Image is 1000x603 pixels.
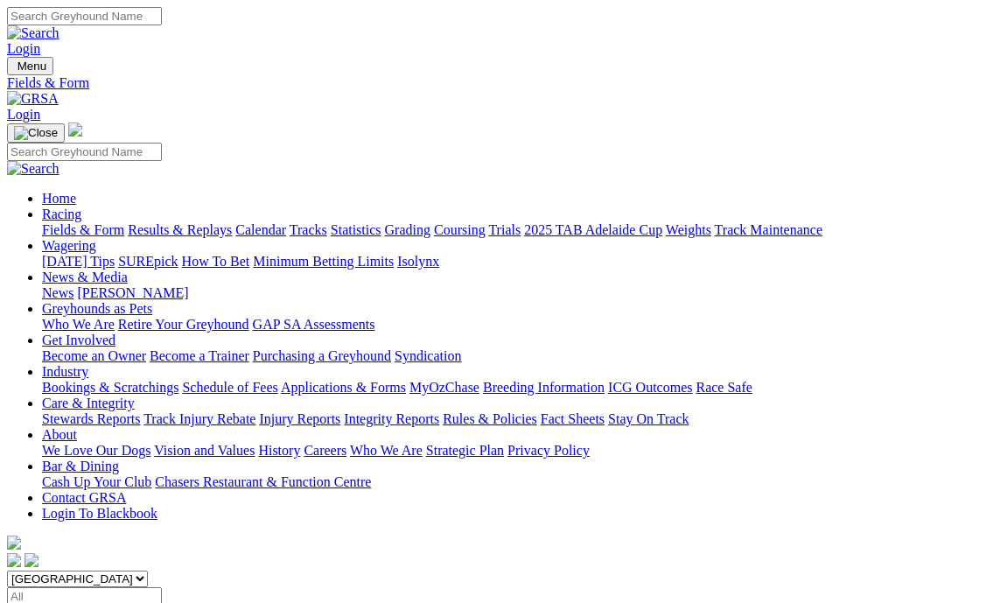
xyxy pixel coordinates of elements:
[42,222,124,237] a: Fields & Form
[397,254,439,269] a: Isolynx
[42,348,993,364] div: Get Involved
[42,474,993,490] div: Bar & Dining
[42,411,140,426] a: Stewards Reports
[524,222,662,237] a: 2025 TAB Adelaide Cup
[7,75,993,91] a: Fields & Form
[409,380,479,395] a: MyOzChase
[42,443,993,459] div: About
[182,380,277,395] a: Schedule of Fees
[42,443,150,458] a: We Love Our Dogs
[7,143,162,161] input: Search
[42,254,993,270] div: Wagering
[42,191,76,206] a: Home
[253,317,375,332] a: GAP SA Assessments
[42,348,146,363] a: Become an Owner
[608,380,692,395] a: ICG Outcomes
[42,411,993,427] div: Care & Integrity
[541,411,605,426] a: Fact Sheets
[344,411,439,426] a: Integrity Reports
[42,380,178,395] a: Bookings & Scratchings
[42,254,115,269] a: [DATE] Tips
[281,380,406,395] a: Applications & Forms
[304,443,346,458] a: Careers
[42,333,115,347] a: Get Involved
[42,238,96,253] a: Wagering
[118,317,249,332] a: Retire Your Greyhound
[77,285,188,300] a: [PERSON_NAME]
[42,380,993,396] div: Industry
[42,459,119,473] a: Bar & Dining
[235,222,286,237] a: Calendar
[696,380,752,395] a: Race Safe
[290,222,327,237] a: Tracks
[42,490,126,505] a: Contact GRSA
[150,348,249,363] a: Become a Trainer
[350,443,423,458] a: Who We Are
[14,126,58,140] img: Close
[7,91,59,107] img: GRSA
[7,107,40,122] a: Login
[443,411,537,426] a: Rules & Policies
[68,123,82,137] img: logo-grsa-white.png
[155,474,371,489] a: Chasers Restaurant & Function Centre
[715,222,822,237] a: Track Maintenance
[118,254,178,269] a: SUREpick
[331,222,381,237] a: Statistics
[7,536,21,550] img: logo-grsa-white.png
[483,380,605,395] a: Breeding Information
[7,57,53,75] button: Toggle navigation
[42,270,128,284] a: News & Media
[666,222,711,237] a: Weights
[42,207,81,221] a: Racing
[42,474,151,489] a: Cash Up Your Club
[426,443,504,458] a: Strategic Plan
[7,553,21,567] img: facebook.svg
[182,254,250,269] a: How To Bet
[24,553,38,567] img: twitter.svg
[42,364,88,379] a: Industry
[42,285,73,300] a: News
[42,317,115,332] a: Who We Are
[143,411,255,426] a: Track Injury Rebate
[42,427,77,442] a: About
[17,60,46,73] span: Menu
[258,443,300,458] a: History
[7,25,59,41] img: Search
[608,411,689,426] a: Stay On Track
[42,222,993,238] div: Racing
[7,161,59,177] img: Search
[154,443,255,458] a: Vision and Values
[488,222,521,237] a: Trials
[7,41,40,56] a: Login
[7,7,162,25] input: Search
[259,411,340,426] a: Injury Reports
[42,317,993,333] div: Greyhounds as Pets
[42,285,993,301] div: News & Media
[42,396,135,410] a: Care & Integrity
[253,254,394,269] a: Minimum Betting Limits
[507,443,590,458] a: Privacy Policy
[42,301,152,316] a: Greyhounds as Pets
[434,222,486,237] a: Coursing
[42,506,157,521] a: Login To Blackbook
[253,348,391,363] a: Purchasing a Greyhound
[128,222,232,237] a: Results & Replays
[7,123,65,143] button: Toggle navigation
[395,348,461,363] a: Syndication
[385,222,430,237] a: Grading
